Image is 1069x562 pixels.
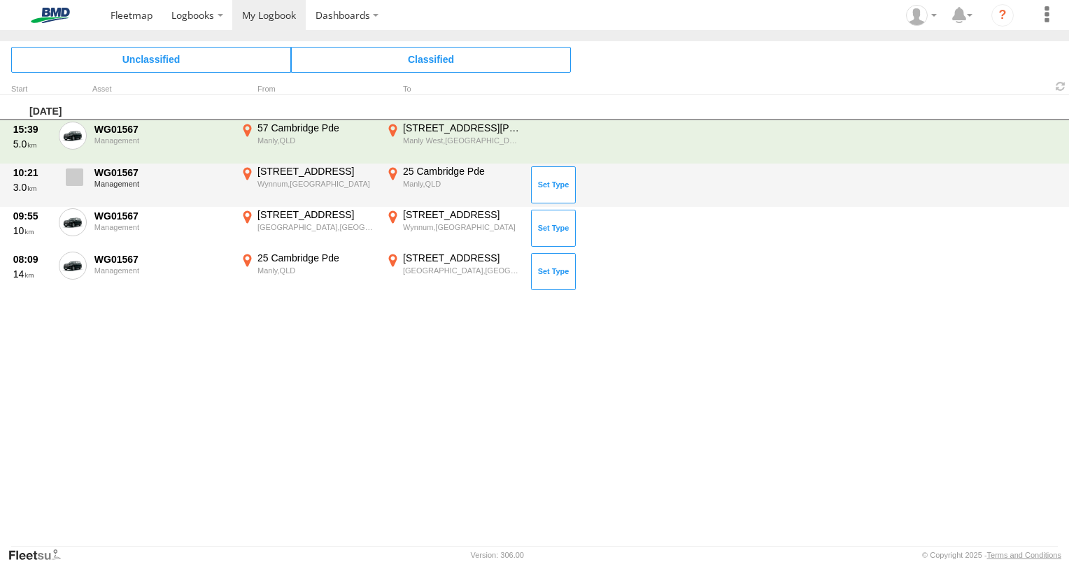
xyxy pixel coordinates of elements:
[403,136,521,145] div: Manly West,[GEOGRAPHIC_DATA]
[531,166,576,203] button: Click to Set
[94,210,230,222] div: WG01567
[13,181,51,194] div: 3.0
[383,86,523,93] div: To
[257,122,376,134] div: 57 Cambridge Pde
[403,252,521,264] div: [STREET_ADDRESS]
[11,86,53,93] div: Click to Sort
[13,210,51,222] div: 09:55
[11,47,291,72] span: Click to view Unclassified Trips
[238,208,378,249] label: Click to View Event Location
[14,8,87,23] img: bmd-logo.svg
[257,266,376,275] div: Manly,QLD
[901,5,942,26] div: Matt Beggs
[257,222,376,232] div: [GEOGRAPHIC_DATA],[GEOGRAPHIC_DATA]
[94,253,230,266] div: WG01567
[13,138,51,150] div: 5.0
[383,208,523,249] label: Click to View Event Location
[13,224,51,237] div: 10
[238,122,378,162] label: Click to View Event Location
[257,179,376,189] div: Wynnum,[GEOGRAPHIC_DATA]
[403,122,521,134] div: [STREET_ADDRESS][PERSON_NAME]
[987,551,1061,559] a: Terms and Conditions
[257,165,376,178] div: [STREET_ADDRESS]
[291,47,571,72] span: Click to view Classified Trips
[531,210,576,246] button: Click to Set
[13,268,51,280] div: 14
[922,551,1061,559] div: © Copyright 2025 -
[94,223,230,231] div: Management
[531,253,576,289] button: Click to Set
[94,136,230,145] div: Management
[403,165,521,178] div: 25 Cambridge Pde
[403,179,521,189] div: Manly,QLD
[1052,80,1069,93] span: Refresh
[238,165,378,206] label: Click to View Event Location
[471,551,524,559] div: Version: 306.00
[13,253,51,266] div: 08:09
[94,123,230,136] div: WG01567
[403,222,521,232] div: Wynnum,[GEOGRAPHIC_DATA]
[257,208,376,221] div: [STREET_ADDRESS]
[383,165,523,206] label: Click to View Event Location
[94,180,230,188] div: Management
[257,252,376,264] div: 25 Cambridge Pde
[383,252,523,292] label: Click to View Event Location
[257,136,376,145] div: Manly,QLD
[94,166,230,179] div: WG01567
[403,208,521,221] div: [STREET_ADDRESS]
[403,266,521,275] div: [GEOGRAPHIC_DATA],[GEOGRAPHIC_DATA]
[8,548,72,562] a: Visit our Website
[13,166,51,179] div: 10:21
[238,252,378,292] label: Click to View Event Location
[383,122,523,162] label: Click to View Event Location
[13,123,51,136] div: 15:39
[94,266,230,275] div: Management
[238,86,378,93] div: From
[991,4,1014,27] i: ?
[92,86,232,93] div: Asset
